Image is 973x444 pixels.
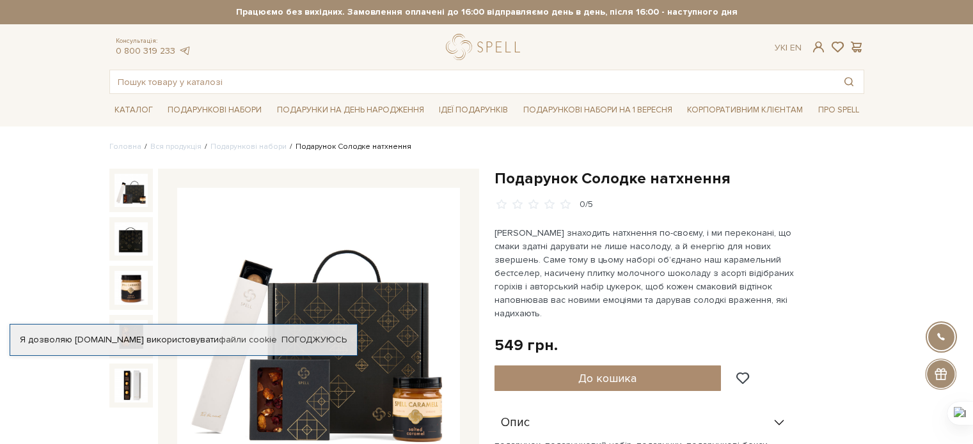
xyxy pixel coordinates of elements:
h1: Подарунок Солодке натхнення [494,169,864,188]
span: До кошика [578,371,637,385]
li: Подарунок Солодке натхнення [287,141,411,153]
a: Подарункові набори [162,100,267,120]
a: Головна [109,142,141,151]
strong: Працюємо без вихідних. Замовлення оплачені до 16:00 відправляємо день в день, після 16:00 - насту... [109,6,864,18]
a: файли cookie [219,334,277,345]
a: Про Spell [813,100,864,120]
span: Консультація: [116,37,191,45]
button: Пошук товару у каталозі [834,70,864,93]
a: Подарункові набори на 1 Вересня [518,99,677,121]
img: Подарунок Солодке натхнення [115,271,148,304]
div: Я дозволяю [DOMAIN_NAME] використовувати [10,334,357,346]
div: 0/5 [580,199,593,211]
div: 549 грн. [494,335,558,355]
input: Пошук товару у каталозі [110,70,834,93]
a: Корпоративним клієнтам [682,99,808,121]
a: Подарунки на День народження [272,100,429,120]
a: Ідеї подарунків [434,100,513,120]
span: | [786,42,787,53]
button: До кошика [494,365,722,391]
span: Опис [501,417,530,429]
img: Подарунок Солодке натхнення [115,369,148,402]
div: Ук [775,42,802,54]
img: Подарунок Солодке натхнення [115,222,148,256]
a: 0 800 319 233 [116,45,175,56]
a: Подарункові набори [210,142,287,151]
a: telegram [178,45,191,56]
img: Подарунок Солодке натхнення [115,320,148,353]
img: Подарунок Солодке натхнення [115,174,148,207]
a: logo [446,34,526,60]
a: En [790,42,802,53]
a: Вся продукція [150,142,202,151]
a: Погоджуюсь [281,334,347,346]
p: [PERSON_NAME] знаходить натхнення по-своєму, і ми переконані, що смаки здатні дарувати не лише на... [494,226,795,320]
a: Каталог [109,100,158,120]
